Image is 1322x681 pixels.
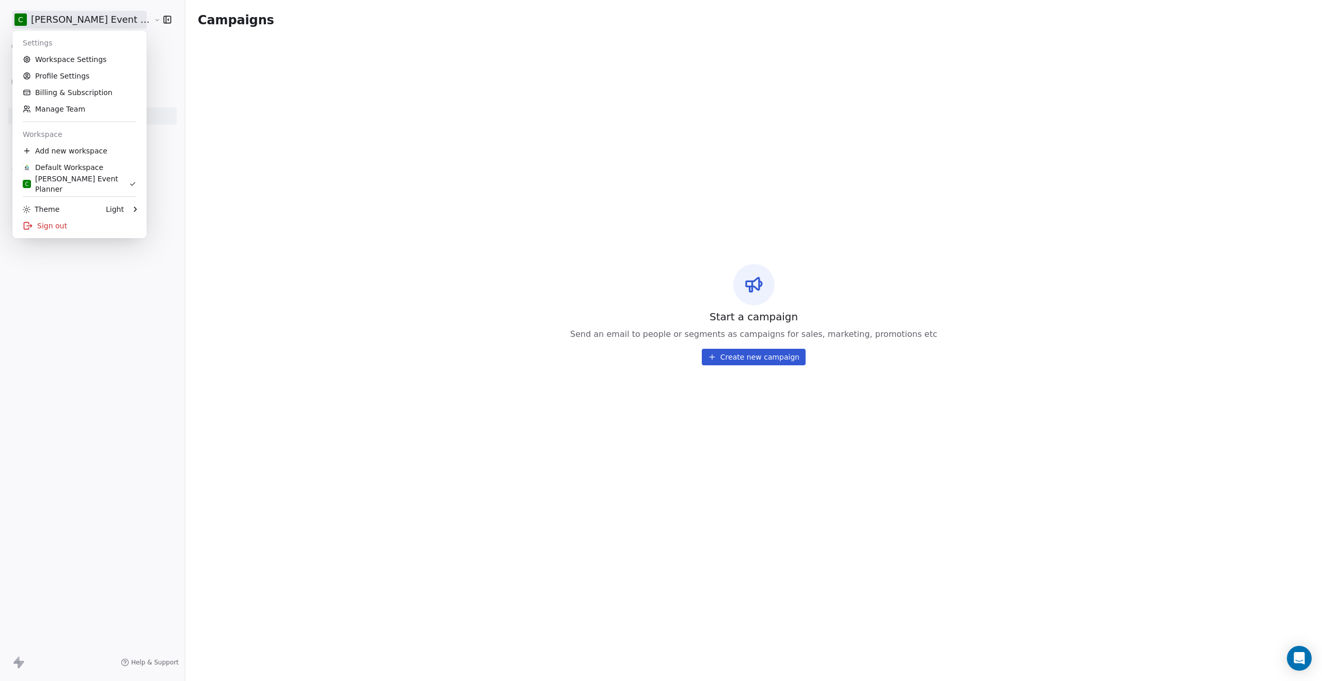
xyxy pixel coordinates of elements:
a: Workspace Settings [17,51,143,68]
img: tab_domain_overview_orange.svg [28,60,36,68]
div: Default Workspace [23,162,103,173]
div: Settings [17,35,143,51]
img: logo_orange.svg [17,17,25,25]
img: tab_keywords_by_traffic_grey.svg [103,60,111,68]
div: Theme [23,204,59,214]
a: Profile Settings [17,68,143,84]
div: [PERSON_NAME] Event Planner [23,174,129,194]
div: Domain Overview [39,61,92,68]
a: Manage Team [17,101,143,117]
div: Workspace [17,126,143,143]
a: Billing & Subscription [17,84,143,101]
div: Add new workspace [17,143,143,159]
span: C [25,180,28,188]
div: Light [106,204,124,214]
div: v 4.0.25 [29,17,51,25]
img: Ker3%20logo-01%20(1).jpg [23,163,31,172]
div: Domain: [DOMAIN_NAME] [27,27,114,35]
img: website_grey.svg [17,27,25,35]
div: Keywords by Traffic [114,61,174,68]
div: Sign out [17,218,143,234]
